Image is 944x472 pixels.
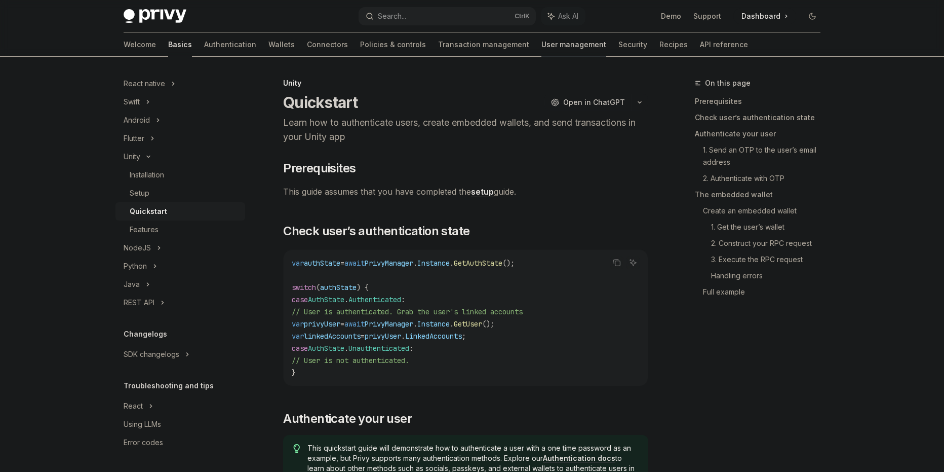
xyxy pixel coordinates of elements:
[462,332,466,341] span: ;
[124,400,143,412] div: React
[292,368,296,377] span: }
[695,126,829,142] a: Authenticate your user
[304,332,361,341] span: linkedAccounts
[293,444,300,453] svg: Tip
[711,268,829,284] a: Handling errors
[124,9,186,23] img: dark logo
[563,97,625,107] span: Open in ChatGPT
[124,328,167,340] h5: Changelogs
[308,344,344,353] span: AuthState
[268,32,295,57] a: Wallets
[359,7,536,25] button: Search...CtrlK
[413,259,417,268] span: .
[344,295,348,304] span: .
[115,433,245,452] a: Error codes
[450,319,454,329] span: .
[320,283,357,292] span: authState
[541,32,606,57] a: User management
[124,242,151,254] div: NodeJS
[283,185,648,199] span: This guide assumes that you have completed the guide.
[693,11,721,21] a: Support
[703,203,829,219] a: Create an embedded wallet
[360,32,426,57] a: Policies & controls
[292,344,308,353] span: case
[405,332,462,341] span: LinkedAccounts
[471,187,494,197] a: setup
[733,8,796,24] a: Dashboard
[130,169,164,181] div: Installation
[124,96,140,108] div: Swift
[308,295,344,304] span: AuthState
[361,332,365,341] span: =
[316,283,320,292] span: (
[124,260,147,272] div: Python
[124,151,140,163] div: Unity
[115,184,245,202] a: Setup
[482,319,494,329] span: ();
[124,418,161,430] div: Using LLMs
[292,356,409,365] span: // User is not authenticated.
[700,32,748,57] a: API reference
[695,110,829,126] a: Check user’s authentication state
[340,319,344,329] span: =
[292,295,308,304] span: case
[695,93,829,110] a: Prerequisites
[283,78,648,88] div: Unity
[283,116,648,144] p: Learn how to authenticate users, create embedded wallets, and send transactions in your Unity app
[292,332,304,341] span: var
[626,256,640,269] button: Ask AI
[543,454,615,463] a: Authentication docs
[124,380,214,392] h5: Troubleshooting and tips
[292,307,523,316] span: // User is authenticated. Grab the user's linked accounts
[344,319,365,329] span: await
[124,78,165,90] div: React native
[703,170,829,187] a: 2. Authenticate with OTP
[340,259,344,268] span: =
[357,283,369,292] span: ) {
[450,259,454,268] span: .
[115,415,245,433] a: Using LLMs
[417,259,450,268] span: Instance
[204,32,256,57] a: Authentication
[283,160,356,176] span: Prerequisites
[292,259,304,268] span: var
[705,77,751,89] span: On this page
[711,251,829,268] a: 3. Execute the RPC request
[711,219,829,235] a: 1. Get the user’s wallet
[292,319,304,329] span: var
[344,259,365,268] span: await
[558,11,578,21] span: Ask AI
[417,319,450,329] span: Instance
[283,93,358,112] h1: Quickstart
[661,11,681,21] a: Demo
[124,32,156,57] a: Welcome
[703,284,829,300] a: Full example
[130,187,149,199] div: Setup
[659,32,688,57] a: Recipes
[304,319,340,329] span: privyUser
[413,319,417,329] span: .
[348,344,409,353] span: Unauthenticated
[283,411,412,427] span: Authenticate your user
[541,7,585,25] button: Ask AI
[124,278,140,291] div: Java
[115,221,245,239] a: Features
[124,297,154,309] div: REST API
[115,166,245,184] a: Installation
[544,94,631,111] button: Open in ChatGPT
[304,259,340,268] span: authState
[124,437,163,449] div: Error codes
[365,332,401,341] span: privyUser
[124,132,144,144] div: Flutter
[401,332,405,341] span: .
[124,114,150,126] div: Android
[401,295,405,304] span: :
[454,319,482,329] span: GetUser
[348,295,401,304] span: Authenticated
[438,32,529,57] a: Transaction management
[610,256,623,269] button: Copy the contents from the code block
[365,319,413,329] span: PrivyManager
[344,344,348,353] span: .
[130,205,167,217] div: Quickstart
[454,259,502,268] span: GetAuthState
